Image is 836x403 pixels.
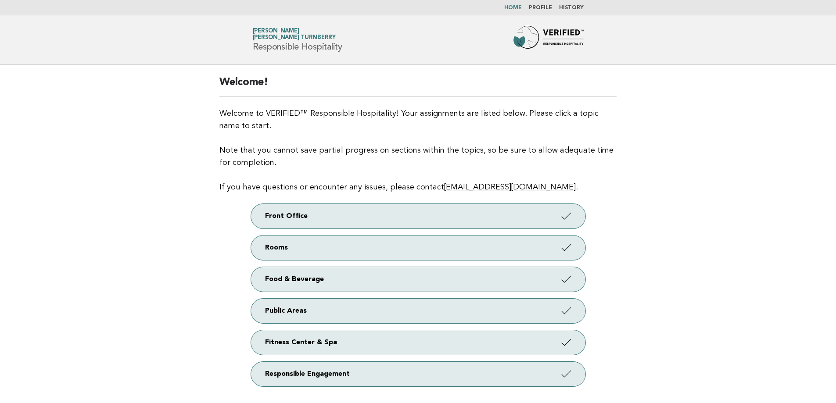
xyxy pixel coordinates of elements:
a: Front Office [251,204,585,228]
a: Profile [529,5,552,11]
a: Responsible Engagement [251,362,585,386]
a: Public Areas [251,299,585,323]
a: Food & Beverage [251,267,585,292]
a: Fitness Center & Spa [251,330,585,355]
a: Home [504,5,522,11]
span: [PERSON_NAME] Turnberry [253,35,336,41]
p: Welcome to VERIFIED™ Responsible Hospitality! Your assignments are listed below. Please click a t... [219,107,617,193]
h1: Responsible Hospitality [253,29,342,51]
h2: Welcome! [219,75,617,97]
img: Forbes Travel Guide [513,26,584,54]
a: History [559,5,584,11]
a: [PERSON_NAME][PERSON_NAME] Turnberry [253,28,336,40]
a: Rooms [251,235,585,260]
a: [EMAIL_ADDRESS][DOMAIN_NAME] [444,183,576,191]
